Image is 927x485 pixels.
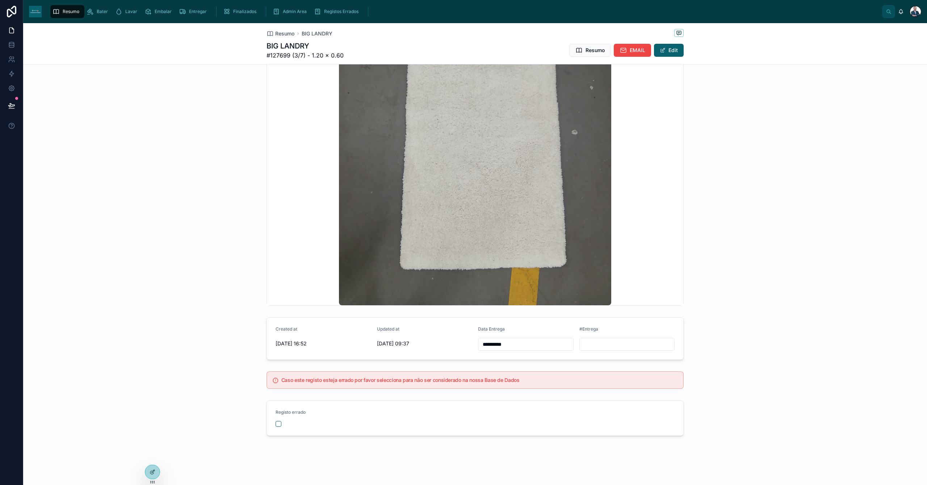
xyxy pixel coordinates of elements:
span: Embalar [155,9,172,14]
h1: BIG LANDRY [267,41,344,51]
button: Resumo [569,44,611,57]
span: Resumo [586,47,605,54]
span: Registos Errados [324,9,358,14]
span: Admin Area [283,9,307,14]
a: BIG LANDRY [302,30,332,37]
a: Embalar [142,5,177,18]
img: App logo [29,6,42,17]
h5: Caso este registo esteja errado por favor selecciona para não ser considerado na nossa Base de Dados [281,378,678,383]
a: Registos Errados [312,5,364,18]
span: Registo errado [276,409,306,415]
span: EMAIL [630,47,645,54]
span: Bater [97,9,108,14]
span: Updated at [377,326,399,332]
a: Bater [84,5,113,18]
button: Edit [654,44,684,57]
button: EMAIL [614,44,651,57]
span: Created at [276,326,297,332]
span: #Entrega [579,326,598,332]
a: Lavar [113,5,142,18]
a: Admin Area [270,5,312,18]
span: Lavar [125,9,137,14]
a: Resumo [267,30,294,37]
span: Resumo [275,30,294,37]
a: Resumo [50,5,84,18]
a: Entregar [177,5,212,18]
span: #127699 (3/7) - 1.20 x 0.60 [267,51,344,60]
span: [DATE] 16:52 [276,340,371,347]
span: Entregar [189,9,207,14]
span: Data Entrega [478,326,505,332]
div: scrollable content [47,4,882,20]
a: Finalizados [221,5,261,18]
span: Finalizados [233,9,256,14]
span: Resumo [63,9,79,14]
span: [DATE] 09:37 [377,340,473,347]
